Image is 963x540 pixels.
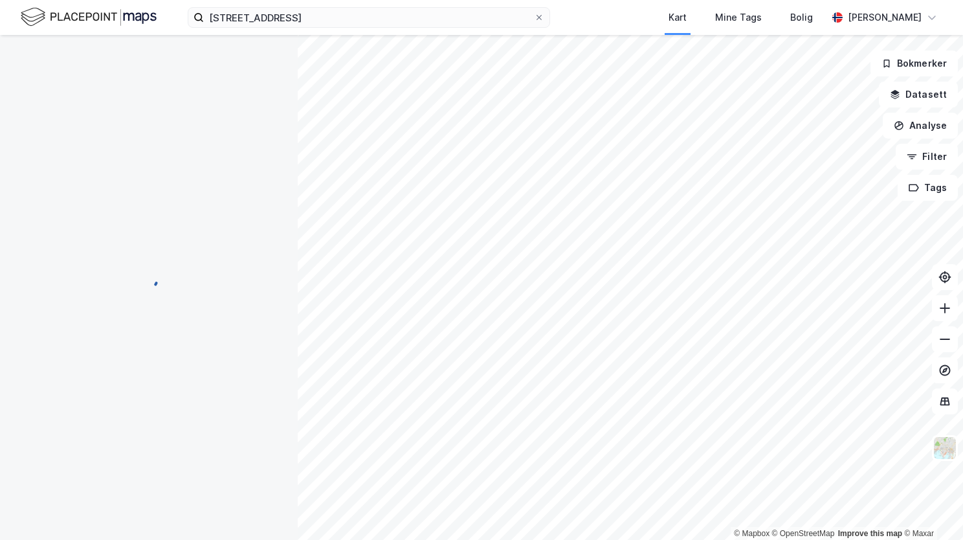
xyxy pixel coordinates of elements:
iframe: Chat Widget [898,478,963,540]
div: Mine Tags [715,10,762,25]
a: Mapbox [734,529,769,538]
div: Bolig [790,10,813,25]
button: Bokmerker [870,51,958,76]
img: logo.f888ab2527a4732fd821a326f86c7f29.svg [21,6,157,28]
a: Improve this map [838,529,902,538]
div: Kart [669,10,687,25]
a: OpenStreetMap [772,529,835,538]
img: spinner.a6d8c91a73a9ac5275cf975e30b51cfb.svg [138,269,159,290]
button: Datasett [879,82,958,107]
button: Analyse [883,113,958,139]
div: [PERSON_NAME] [848,10,922,25]
input: Søk på adresse, matrikkel, gårdeiere, leietakere eller personer [204,8,534,27]
button: Filter [896,144,958,170]
img: Z [933,436,957,460]
button: Tags [898,175,958,201]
